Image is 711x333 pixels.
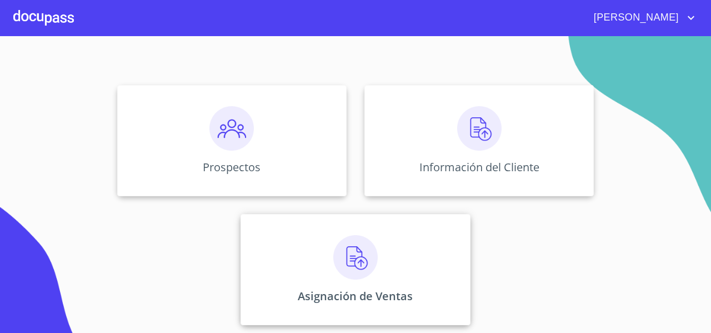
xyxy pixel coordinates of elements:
p: Prospectos [203,160,261,175]
button: account of current user [585,9,698,27]
img: carga.png [333,235,378,280]
p: Asignación de Ventas [298,289,413,304]
p: Información del Cliente [419,160,539,175]
img: carga.png [457,106,502,151]
span: [PERSON_NAME] [585,9,684,27]
img: prospectos.png [209,106,254,151]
